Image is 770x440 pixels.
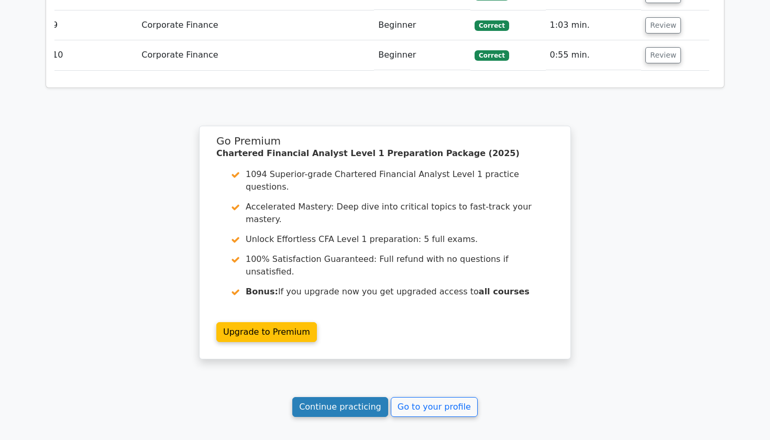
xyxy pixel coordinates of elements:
[137,10,374,40] td: Corporate Finance
[48,40,137,70] td: 10
[292,397,388,417] a: Continue practicing
[645,17,681,34] button: Review
[475,20,509,31] span: Correct
[374,10,470,40] td: Beginner
[546,10,642,40] td: 1:03 min.
[137,40,374,70] td: Corporate Finance
[216,322,317,342] a: Upgrade to Premium
[374,40,470,70] td: Beginner
[546,40,642,70] td: 0:55 min.
[475,50,509,61] span: Correct
[48,10,137,40] td: 9
[645,47,681,63] button: Review
[391,397,478,417] a: Go to your profile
